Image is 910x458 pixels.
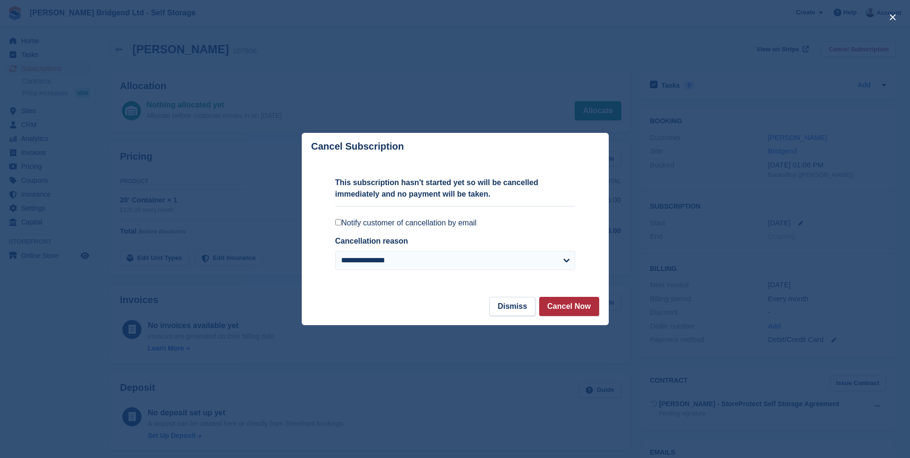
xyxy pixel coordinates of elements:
button: Cancel Now [539,297,599,316]
input: Notify customer of cancellation by email [335,219,342,225]
p: Cancel Subscription [311,141,404,152]
button: Dismiss [489,297,535,316]
button: close [885,10,900,25]
label: Notify customer of cancellation by email [335,218,575,228]
p: This subscription hasn't started yet so will be cancelled immediately and no payment will be taken. [335,177,575,200]
label: Cancellation reason [335,237,408,245]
